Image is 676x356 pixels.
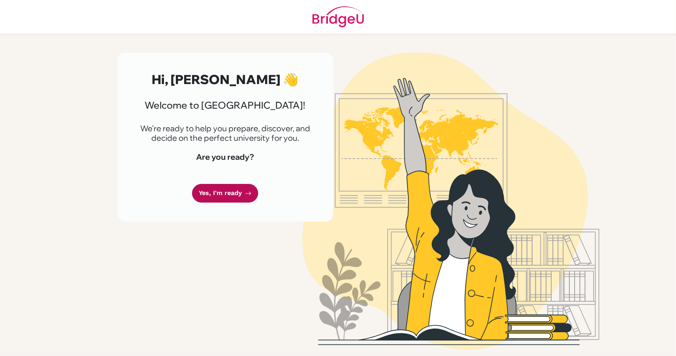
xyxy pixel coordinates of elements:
[136,152,314,162] h4: Are you ready?
[136,72,314,87] h2: Hi, [PERSON_NAME] 👋
[136,100,314,111] h3: Welcome to [GEOGRAPHIC_DATA]!
[192,184,258,203] a: Yes, I'm ready
[136,124,314,143] p: We're ready to help you prepare, discover, and decide on the perfect university for you.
